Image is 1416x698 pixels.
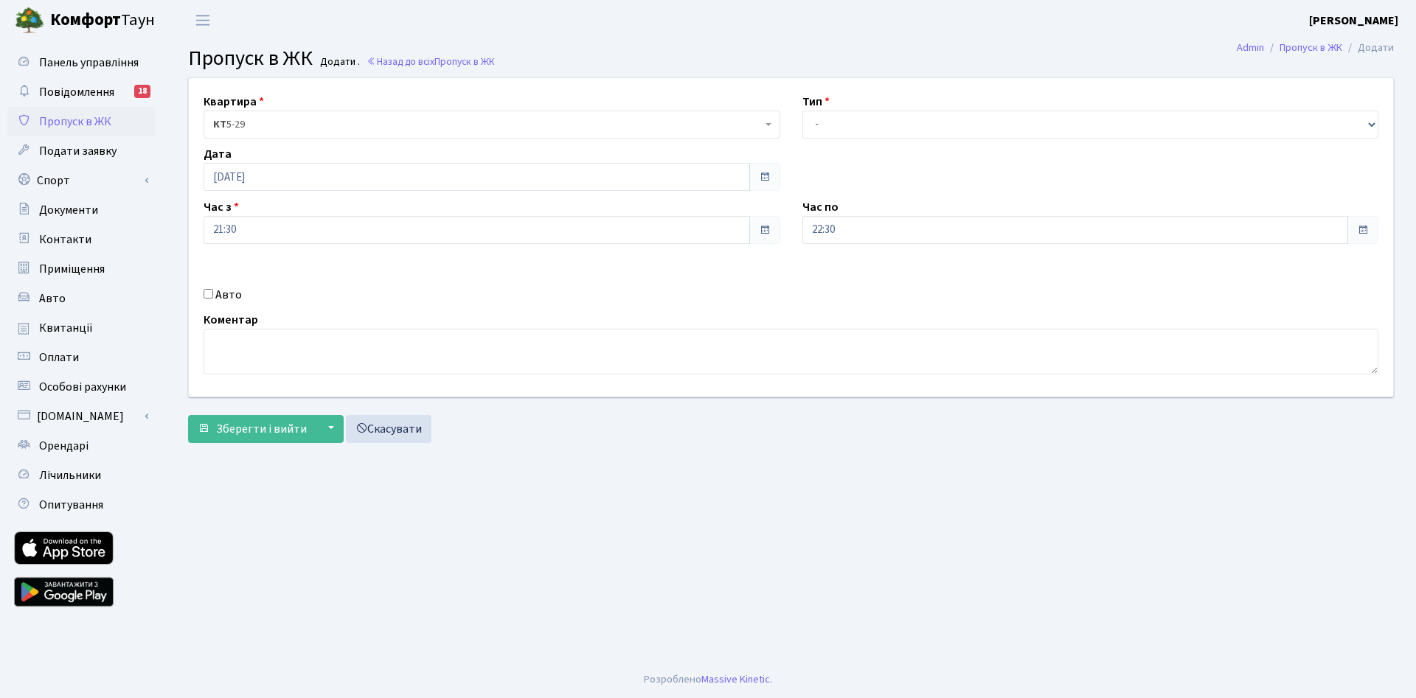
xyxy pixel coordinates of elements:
a: Контакти [7,225,155,254]
span: <b>КТ</b>&nbsp;&nbsp;&nbsp;&nbsp;5-29 [213,117,762,132]
span: Приміщення [39,261,105,277]
span: Таун [50,8,155,33]
a: Спорт [7,166,155,195]
a: [DOMAIN_NAME] [7,402,155,431]
div: 18 [134,85,150,98]
a: Admin [1237,40,1264,55]
button: Зберегти і вийти [188,415,316,443]
a: Авто [7,284,155,313]
span: Повідомлення [39,84,114,100]
a: Орендарі [7,431,155,461]
li: Додати [1342,40,1394,56]
b: [PERSON_NAME] [1309,13,1398,29]
label: Авто [215,286,242,304]
a: Лічильники [7,461,155,490]
a: Massive Kinetic [701,671,770,687]
small: Додати . [317,56,360,69]
span: Документи [39,202,98,218]
span: Зберегти і вийти [216,421,307,437]
label: Дата [204,145,232,163]
a: Подати заявку [7,136,155,166]
span: Лічильники [39,467,101,484]
button: Переключити навігацію [184,8,221,32]
b: КТ [213,117,226,132]
span: Пропуск в ЖК [39,114,111,130]
span: Пропуск в ЖК [188,43,313,73]
a: Скасувати [346,415,431,443]
a: [PERSON_NAME] [1309,12,1398,29]
a: Квитанції [7,313,155,343]
label: Квартира [204,93,264,111]
a: Документи [7,195,155,225]
span: Опитування [39,497,103,513]
a: Особові рахунки [7,372,155,402]
a: Назад до всіхПропуск в ЖК [367,55,495,69]
a: Пропуск в ЖК [1280,40,1342,55]
span: Контакти [39,231,91,248]
a: Приміщення [7,254,155,284]
span: Авто [39,290,66,307]
label: Час з [204,198,239,216]
a: Панель управління [7,48,155,77]
nav: breadcrumb [1215,32,1416,63]
a: Повідомлення18 [7,77,155,107]
img: logo.png [15,6,44,35]
span: <b>КТ</b>&nbsp;&nbsp;&nbsp;&nbsp;5-29 [204,111,780,139]
a: Опитування [7,490,155,520]
label: Коментар [204,311,258,329]
span: Подати заявку [39,143,117,159]
label: Час по [802,198,839,216]
div: Розроблено . [644,671,772,688]
span: Квитанції [39,320,93,336]
span: Орендарі [39,438,88,454]
a: Пропуск в ЖК [7,107,155,136]
label: Тип [802,93,830,111]
a: Оплати [7,343,155,372]
span: Особові рахунки [39,379,126,395]
span: Панель управління [39,55,139,71]
span: Пропуск в ЖК [434,55,495,69]
b: Комфорт [50,8,121,32]
span: Оплати [39,349,79,366]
